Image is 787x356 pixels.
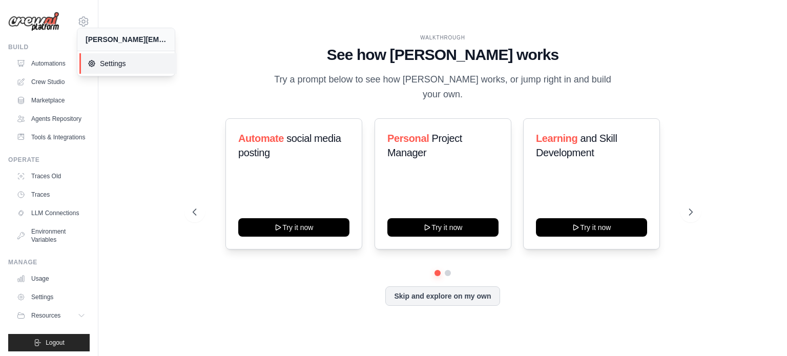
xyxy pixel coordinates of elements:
div: WALKTHROUGH [193,34,693,41]
a: Automations [12,55,90,72]
span: Logout [46,339,65,347]
a: Settings [79,53,177,74]
p: Try a prompt below to see how [PERSON_NAME] works, or jump right in and build your own. [271,72,615,102]
div: Operate [8,156,90,164]
button: Try it now [536,218,647,237]
img: Logo [8,12,59,32]
span: Resources [31,311,60,320]
a: Traces Old [12,168,90,184]
div: Manage [8,258,90,266]
span: Settings [88,58,169,69]
a: Traces [12,186,90,203]
button: Try it now [238,218,349,237]
a: Usage [12,270,90,287]
a: Crew Studio [12,74,90,90]
span: Personal [387,133,429,144]
a: LLM Connections [12,205,90,221]
a: Agents Repository [12,111,90,127]
a: Settings [12,289,90,305]
h1: See how [PERSON_NAME] works [193,46,693,64]
span: social media posting [238,133,341,158]
span: Automate [238,133,284,144]
a: Environment Variables [12,223,90,248]
button: Resources [12,307,90,324]
a: Marketplace [12,92,90,109]
button: Try it now [387,218,499,237]
span: Learning [536,133,577,144]
span: Project Manager [387,133,462,158]
div: Build [8,43,90,51]
button: Logout [8,334,90,351]
button: Skip and explore on my own [385,286,500,306]
a: Tools & Integrations [12,129,90,145]
div: [PERSON_NAME][EMAIL_ADDRESS][DOMAIN_NAME] [86,34,167,45]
